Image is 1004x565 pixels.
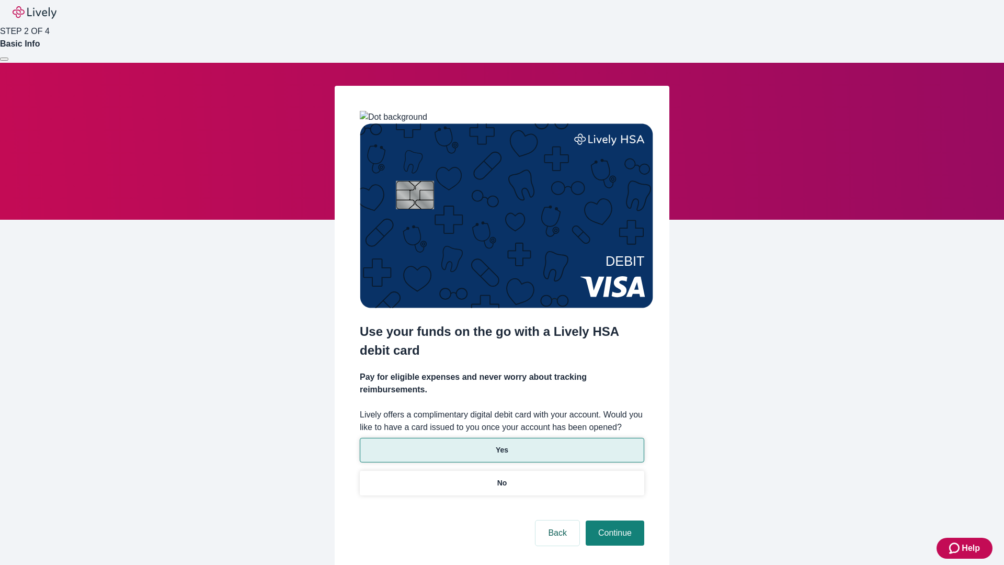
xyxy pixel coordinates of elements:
[535,521,579,546] button: Back
[360,111,427,123] img: Dot background
[497,478,507,489] p: No
[360,123,653,308] img: Debit card
[360,471,644,495] button: No
[360,409,644,434] label: Lively offers a complimentary digital debit card with your account. Would you like to have a card...
[586,521,644,546] button: Continue
[360,438,644,462] button: Yes
[962,542,980,555] span: Help
[937,538,992,559] button: Zendesk support iconHelp
[13,6,56,19] img: Lively
[949,542,962,555] svg: Zendesk support icon
[496,445,508,456] p: Yes
[360,371,644,396] h4: Pay for eligible expenses and never worry about tracking reimbursements.
[360,322,644,360] h2: Use your funds on the go with a Lively HSA debit card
